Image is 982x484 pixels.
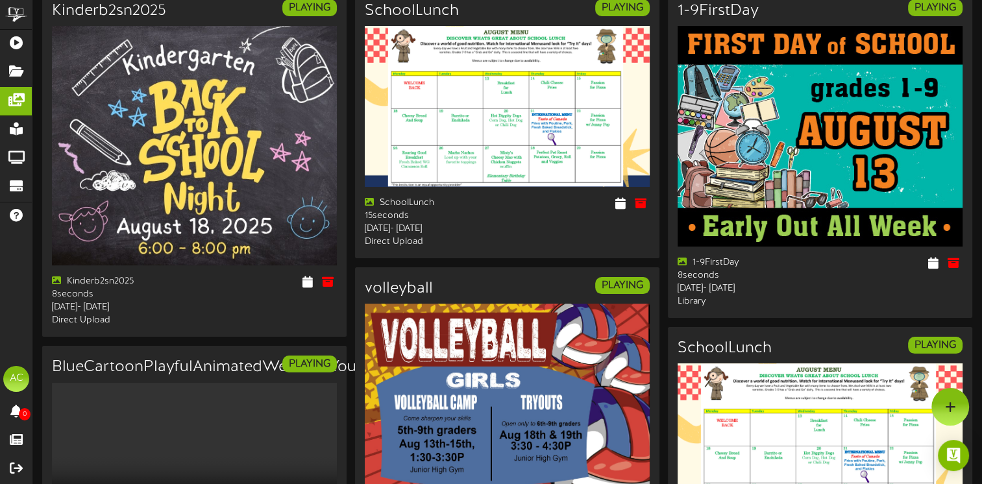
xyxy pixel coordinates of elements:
[365,236,498,248] div: Direct Upload
[52,301,185,314] div: [DATE] - [DATE]
[365,3,459,19] h3: SchoolLunch
[938,440,969,471] div: Open Intercom Messenger
[365,210,498,223] div: 15 seconds
[289,2,330,14] strong: PLAYING
[914,2,956,14] strong: PLAYING
[602,2,643,14] strong: PLAYING
[289,358,330,370] strong: PLAYING
[365,197,498,210] div: SchoolLunch
[678,340,772,357] h3: SchoolLunch
[365,26,650,186] img: 2f9dc323-c2cf-4f7c-b210-8ad36008da3b.png
[914,339,956,351] strong: PLAYING
[52,275,185,288] div: Kinderb2sn2025
[19,408,31,420] span: 0
[3,366,29,392] div: AC
[678,26,963,246] img: 331e47fb-5596-46d8-ade5-d204a9ec7e9b.jpg
[365,280,433,297] h3: volleyball
[678,3,759,19] h3: 1-9FirstDay
[52,26,337,265] img: e8a3a111-7c87-474d-beed-806aaa71773e.jpg
[52,3,166,19] h3: Kinderb2sn2025
[678,282,811,295] div: [DATE] - [DATE]
[678,256,811,269] div: 1-9FirstDay
[52,359,463,376] h3: BlueCartoonPlayfulAnimatedWelcomeYoutubeIntroVideo
[602,280,643,291] strong: PLAYING
[52,288,185,301] div: 8 seconds
[678,269,811,282] div: 8 seconds
[678,295,811,308] div: Library
[365,223,498,236] div: [DATE] - [DATE]
[52,314,185,327] div: Direct Upload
